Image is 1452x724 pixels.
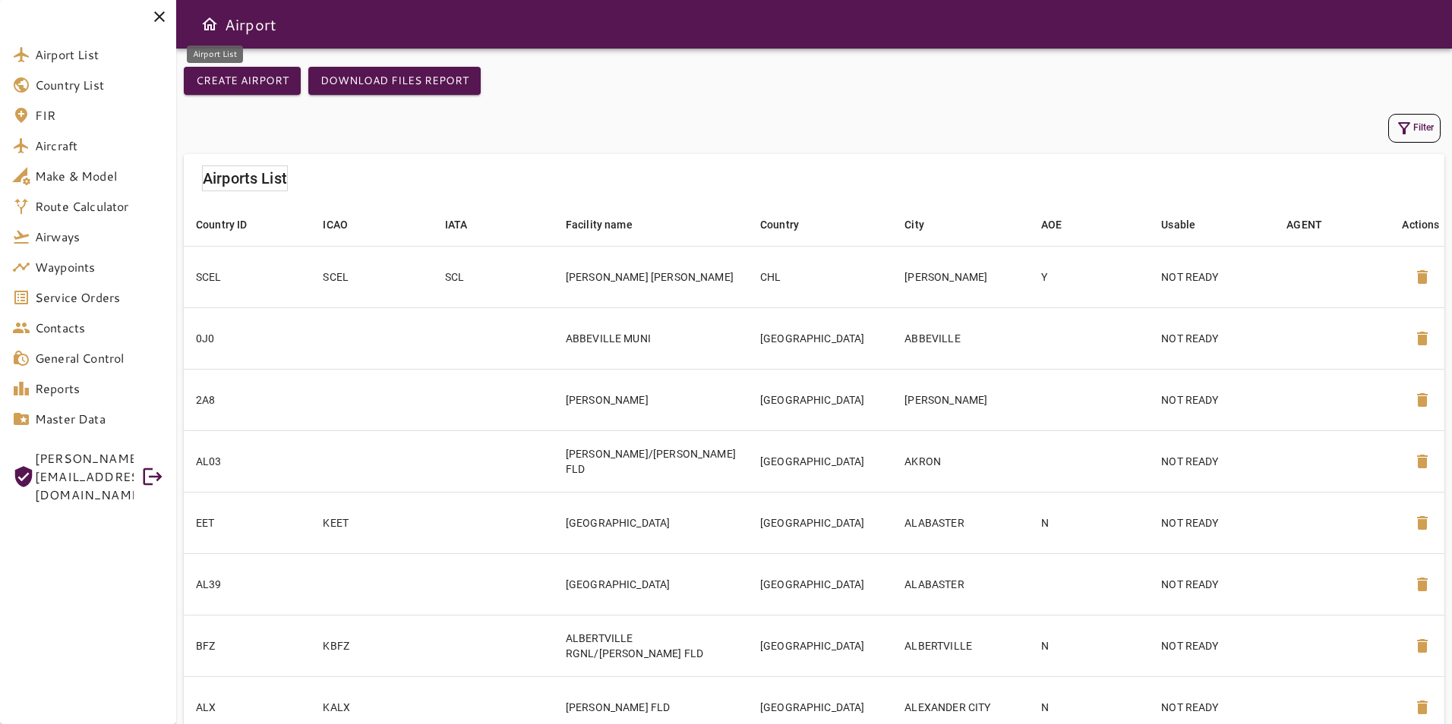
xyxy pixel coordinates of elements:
[35,167,164,185] span: Make & Model
[433,246,554,307] td: SCL
[892,553,1029,615] td: ALABASTER
[1413,452,1431,471] span: delete
[1161,216,1195,234] div: Usable
[196,216,267,234] span: Country ID
[748,369,892,430] td: [GEOGRAPHIC_DATA]
[748,246,892,307] td: CHL
[35,410,164,428] span: Master Data
[1161,638,1262,653] p: NOT READY
[1029,615,1149,676] td: N
[196,216,248,234] div: Country ID
[566,216,652,234] span: Facility name
[1161,331,1262,346] p: NOT READY
[184,369,311,430] td: 2A8
[554,369,748,430] td: [PERSON_NAME]
[566,216,633,234] div: Facility name
[1413,329,1431,348] span: delete
[1286,216,1322,234] div: AGENT
[1404,259,1441,295] button: Delete Airport
[1404,628,1441,664] button: Delete Airport
[760,216,799,234] div: Country
[1413,575,1431,593] span: delete
[445,216,468,234] div: IATA
[1413,268,1431,286] span: delete
[35,258,164,276] span: Waypoints
[445,216,488,234] span: IATA
[311,492,432,553] td: KEET
[35,106,164,124] span: FIR
[1161,269,1262,285] p: NOT READY
[748,553,892,615] td: [GEOGRAPHIC_DATA]
[1029,246,1149,307] td: Y
[1404,566,1441,603] button: Delete Airport
[184,246,311,307] td: SCEL
[1286,216,1342,234] span: AGENT
[1029,492,1149,553] td: N
[35,449,134,504] span: [PERSON_NAME][EMAIL_ADDRESS][DOMAIN_NAME]
[1413,391,1431,409] span: delete
[311,246,432,307] td: SCEL
[1041,216,1062,234] div: AOE
[35,349,164,367] span: General Control
[35,137,164,155] span: Aircraft
[554,615,748,676] td: ALBERTVILLE RGNL/[PERSON_NAME] FLD
[554,553,748,615] td: [GEOGRAPHIC_DATA]
[1161,577,1262,592] p: NOT READY
[1161,216,1215,234] span: Usable
[35,46,164,64] span: Airport List
[187,46,243,63] div: Airport List
[1413,698,1431,716] span: delete
[760,216,819,234] span: Country
[554,492,748,553] td: [GEOGRAPHIC_DATA]
[892,430,1029,492] td: AKRON
[1161,392,1262,408] p: NOT READY
[554,430,748,492] td: [PERSON_NAME]/[PERSON_NAME] FLD
[308,67,481,95] button: Download Files Report
[184,307,311,369] td: 0J0
[1041,216,1081,234] span: AOE
[35,379,164,398] span: Reports
[35,76,164,94] span: Country List
[35,288,164,307] span: Service Orders
[1413,514,1431,532] span: delete
[748,307,892,369] td: [GEOGRAPHIC_DATA]
[892,492,1029,553] td: ALABASTER
[203,166,287,190] h6: Airports List
[1404,505,1441,541] button: Delete Airport
[1404,320,1441,357] button: Delete Airport
[35,228,164,246] span: Airways
[184,492,311,553] td: EET
[748,615,892,676] td: [GEOGRAPHIC_DATA]
[1404,382,1441,418] button: Delete Airport
[1404,443,1441,480] button: Delete Airport
[892,307,1029,369] td: ABBEVILLE
[323,216,348,234] div: ICAO
[311,615,432,676] td: KBFZ
[1161,454,1262,469] p: NOT READY
[892,369,1029,430] td: [PERSON_NAME]
[323,216,368,234] span: ICAO
[184,67,301,95] button: Create airport
[892,246,1029,307] td: [PERSON_NAME]
[184,553,311,615] td: AL39
[1161,515,1262,530] p: NOT READY
[892,615,1029,676] td: ALBERTVILLE
[194,9,225,39] button: Open drawer
[184,430,311,492] td: AL03
[748,492,892,553] td: [GEOGRAPHIC_DATA]
[554,307,748,369] td: ABBEVILLE MUNI
[554,246,748,307] td: [PERSON_NAME] [PERSON_NAME]
[35,319,164,337] span: Contacts
[1161,700,1262,715] p: NOT READY
[1413,637,1431,655] span: delete
[904,216,944,234] span: City
[904,216,924,234] div: City
[184,615,311,676] td: BFZ
[1388,114,1441,143] button: Filter
[35,197,164,216] span: Route Calculator
[225,12,276,36] h6: Airport
[748,430,892,492] td: [GEOGRAPHIC_DATA]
